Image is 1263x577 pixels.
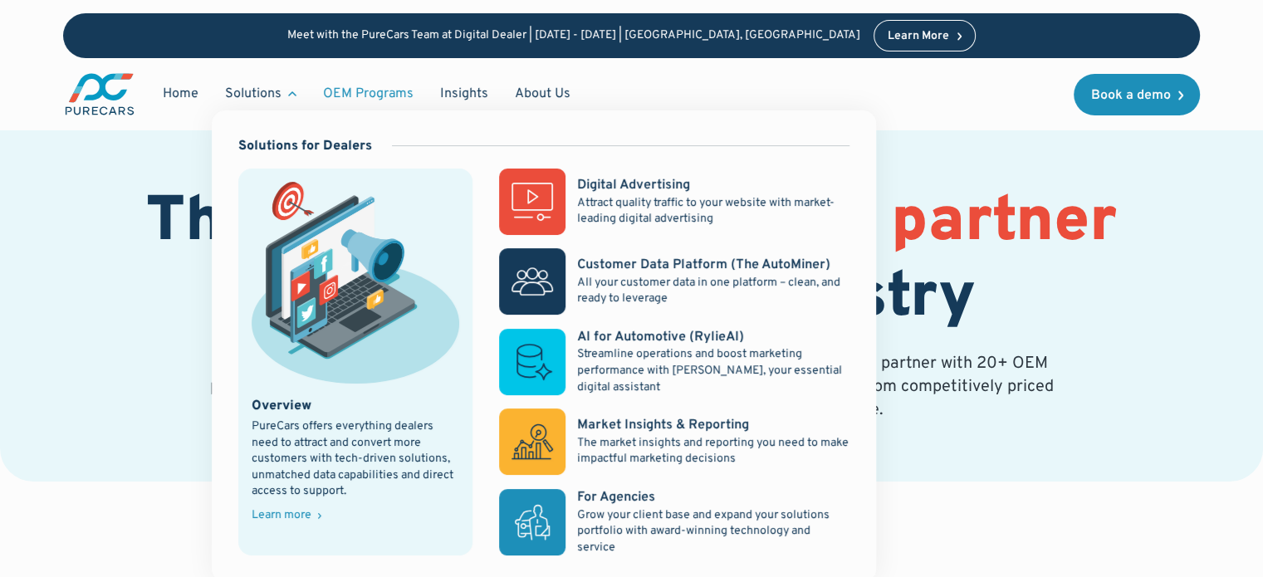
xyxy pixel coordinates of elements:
div: Digital Advertising [577,176,690,194]
h1: The most extensive in the industry [63,186,1200,337]
a: About Us [502,78,584,110]
div: AI for Automotive (RylieAI) [577,328,744,346]
a: Book a demo [1074,74,1200,115]
div: Customer Data Platform (The AutoMiner) [577,256,830,274]
a: Market Insights & ReportingThe market insights and reporting you need to make impactful marketing... [499,408,849,475]
div: Solutions for Dealers [238,137,372,155]
a: main [63,71,136,117]
p: Attract quality traffic to your website with market-leading digital advertising [577,195,849,227]
div: For Agencies [577,488,655,506]
div: Solutions [212,78,310,110]
a: AI for Automotive (RylieAI)Streamline operations and boost marketing performance with [PERSON_NAM... [499,328,849,395]
img: marketing illustration showing social media channels and campaigns [252,182,459,383]
p: The market insights and reporting you need to make impactful marketing decisions [577,435,849,467]
p: Grow your client base and expand your solutions portfolio with award-winning technology and service [577,507,849,556]
p: All your customer data in one platform – clean, and ready to leverage [577,275,849,307]
div: Learn More [888,31,949,42]
a: Customer Data Platform (The AutoMiner)All your customer data in one platform – clean, and ready t... [499,248,849,315]
p: Streamline operations and boost marketing performance with [PERSON_NAME], your essential digital ... [577,346,849,395]
img: purecars logo [63,71,136,117]
a: Digital AdvertisingAttract quality traffic to your website with market-leading digital advertising [499,169,849,235]
div: Market Insights & Reporting [577,416,749,434]
a: OEM Programs [310,78,427,110]
div: Learn more [252,510,311,521]
p: Meet with the PureCars Team at Digital Dealer | [DATE] - [DATE] | [GEOGRAPHIC_DATA], [GEOGRAPHIC_... [287,29,860,43]
div: Solutions [225,85,281,103]
a: Learn More [874,20,977,51]
a: Home [149,78,212,110]
a: marketing illustration showing social media channels and campaignsOverviewPureCars offers everyth... [238,169,472,555]
div: Book a demo [1090,89,1170,102]
a: Insights [427,78,502,110]
p: We’ve been building relationships for over 15 years, and you get access to all of them. We partne... [207,352,1057,422]
div: PureCars offers everything dealers need to attract and convert more customers with tech-driven so... [252,418,459,500]
div: Overview [252,397,311,415]
a: For AgenciesGrow your client base and expand your solutions portfolio with award-winning technolo... [499,488,849,555]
